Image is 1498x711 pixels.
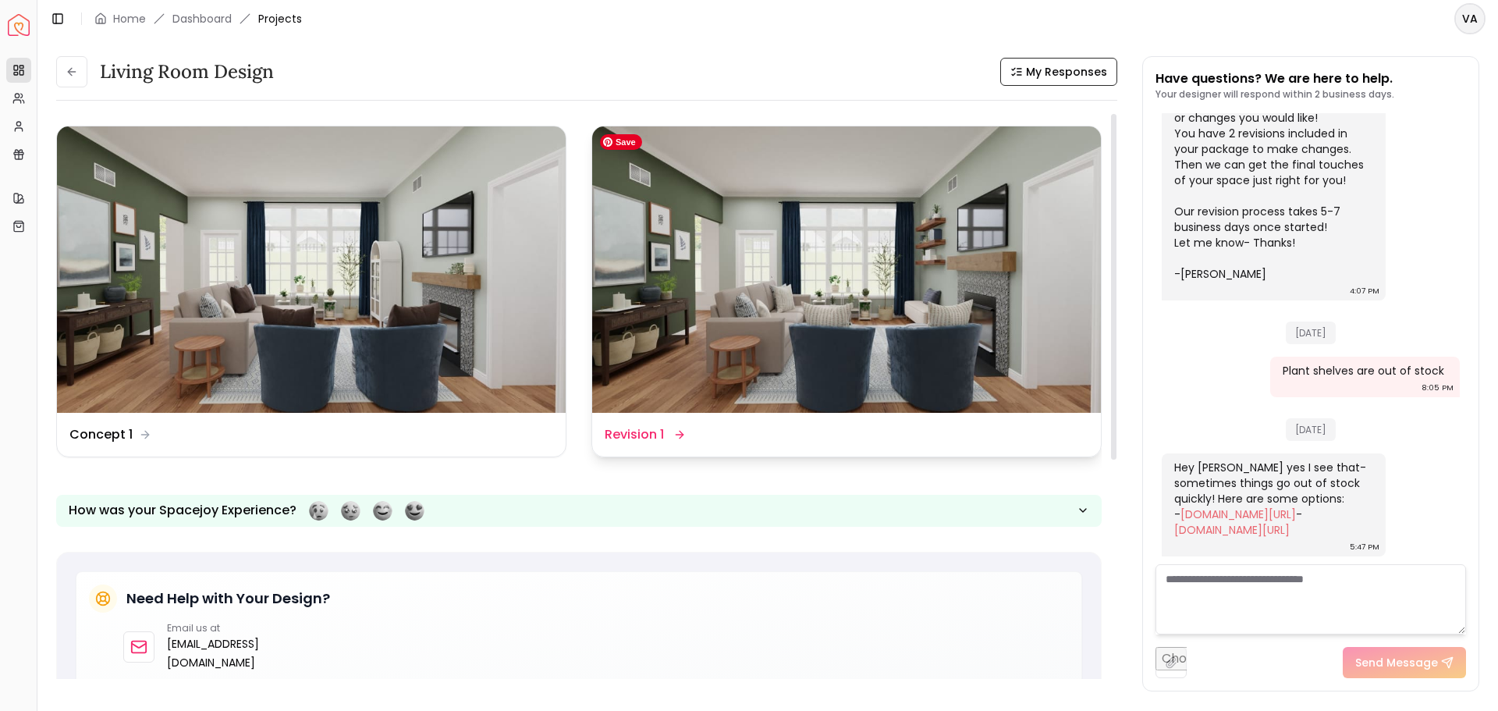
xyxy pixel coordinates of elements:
[258,11,302,27] span: Projects
[1350,283,1379,299] div: 4:07 PM
[69,501,296,520] p: How was your Spacejoy Experience?
[1422,380,1454,396] div: 8:05 PM
[1456,5,1484,33] span: VA
[1350,539,1379,555] div: 5:47 PM
[1174,460,1370,538] div: Hey [PERSON_NAME] yes I see that- sometimes things go out of stock quickly! Here are some options...
[1174,522,1290,538] a: [DOMAIN_NAME][URL]
[8,14,30,36] img: Spacejoy Logo
[600,134,642,150] span: Save
[605,425,664,444] dd: Revision 1
[126,588,330,610] h5: Need Help with Your Design?
[100,59,274,84] h3: Living Room Design
[1180,507,1296,522] a: [DOMAIN_NAME][URL]
[592,126,1101,413] img: Revision 1
[123,678,1069,694] p: Our design experts are here to help with any questions about your project.
[56,126,566,457] a: Concept 1Concept 1
[8,14,30,36] a: Spacejoy
[1000,58,1117,86] button: My Responses
[1026,64,1107,80] span: My Responses
[69,425,133,444] dd: Concept 1
[1155,69,1394,88] p: Have questions? We are here to help.
[1155,88,1394,101] p: Your designer will respond within 2 business days.
[94,11,302,27] nav: breadcrumb
[591,126,1102,457] a: Revision 1Revision 1
[57,126,566,413] img: Concept 1
[172,11,232,27] a: Dashboard
[167,622,341,635] p: Email us at
[56,495,1102,527] button: How was your Spacejoy Experience?Feeling terribleFeeling badFeeling goodFeeling awesome
[1286,418,1336,441] span: [DATE]
[167,635,341,672] a: [EMAIL_ADDRESS][DOMAIN_NAME]
[113,11,146,27] a: Home
[1283,363,1444,379] div: Plant shelves are out of stock
[1454,3,1486,34] button: VA
[1286,322,1336,344] span: [DATE]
